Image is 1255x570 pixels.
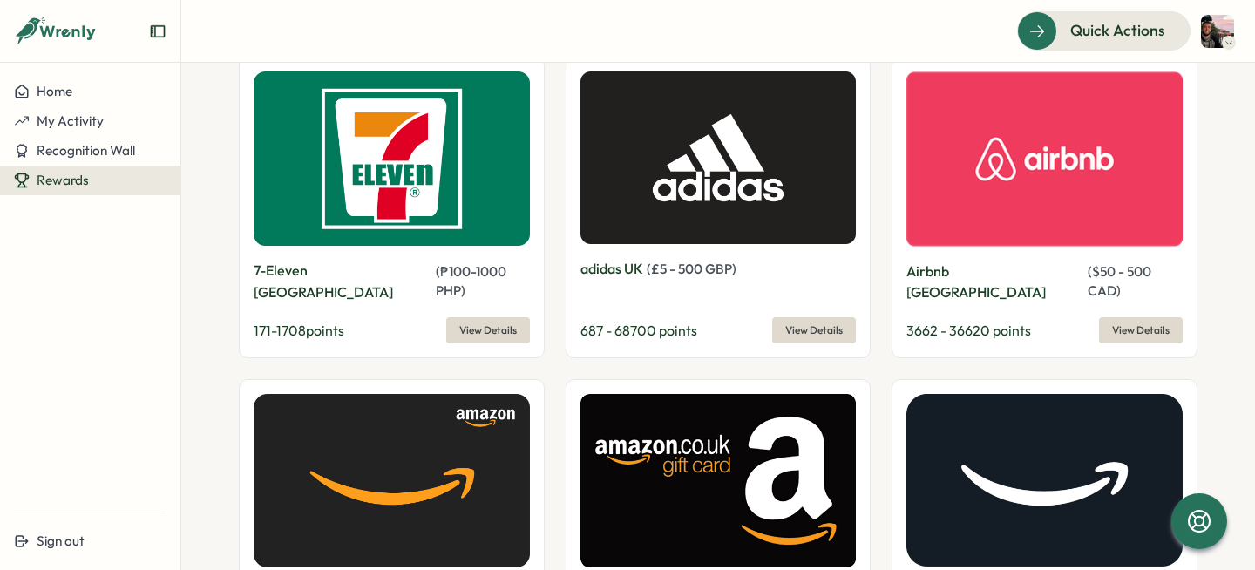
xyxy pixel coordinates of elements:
[647,261,736,277] span: ( £ 5 - 500 GBP )
[37,172,89,188] span: Rewards
[37,83,72,99] span: Home
[906,261,1083,304] p: Airbnb [GEOGRAPHIC_DATA]
[580,71,857,244] img: adidas UK
[37,142,135,159] span: Recognition Wall
[446,317,530,343] button: View Details
[254,322,344,339] span: 171 - 1708 points
[1088,263,1151,299] span: ( $ 50 - 500 CAD )
[254,260,432,303] p: 7-Eleven [GEOGRAPHIC_DATA]
[1112,318,1170,343] span: View Details
[254,71,530,246] img: 7-Eleven Philippines
[1099,317,1183,343] button: View Details
[906,394,1183,567] img: Amazon.com
[906,322,1031,339] span: 3662 - 36620 points
[254,394,530,567] img: Amazon.ca
[459,318,517,343] span: View Details
[580,258,643,280] p: adidas UK
[436,263,506,299] span: ( ₱ 100 - 1000 PHP )
[580,394,857,567] img: Amazon.co.uk
[149,23,166,40] button: Expand sidebar
[580,322,697,339] span: 687 - 68700 points
[1017,11,1191,50] button: Quick Actions
[785,318,843,343] span: View Details
[1201,15,1234,48] img: Ryan O'Neill
[37,112,104,129] span: My Activity
[37,533,85,549] span: Sign out
[1070,19,1165,42] span: Quick Actions
[772,317,856,343] button: View Details
[906,71,1183,247] img: Airbnb Canada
